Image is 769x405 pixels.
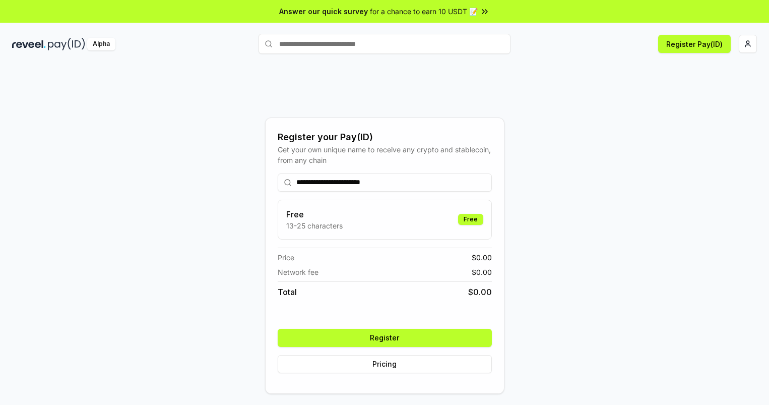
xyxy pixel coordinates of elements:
[278,144,492,165] div: Get your own unique name to receive any crypto and stablecoin, from any chain
[286,208,343,220] h3: Free
[472,267,492,277] span: $ 0.00
[87,38,115,50] div: Alpha
[458,214,483,225] div: Free
[278,329,492,347] button: Register
[278,355,492,373] button: Pricing
[12,38,46,50] img: reveel_dark
[472,252,492,263] span: $ 0.00
[658,35,731,53] button: Register Pay(ID)
[278,252,294,263] span: Price
[278,267,318,277] span: Network fee
[286,220,343,231] p: 13-25 characters
[278,286,297,298] span: Total
[48,38,85,50] img: pay_id
[278,130,492,144] div: Register your Pay(ID)
[370,6,478,17] span: for a chance to earn 10 USDT 📝
[279,6,368,17] span: Answer our quick survey
[468,286,492,298] span: $ 0.00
